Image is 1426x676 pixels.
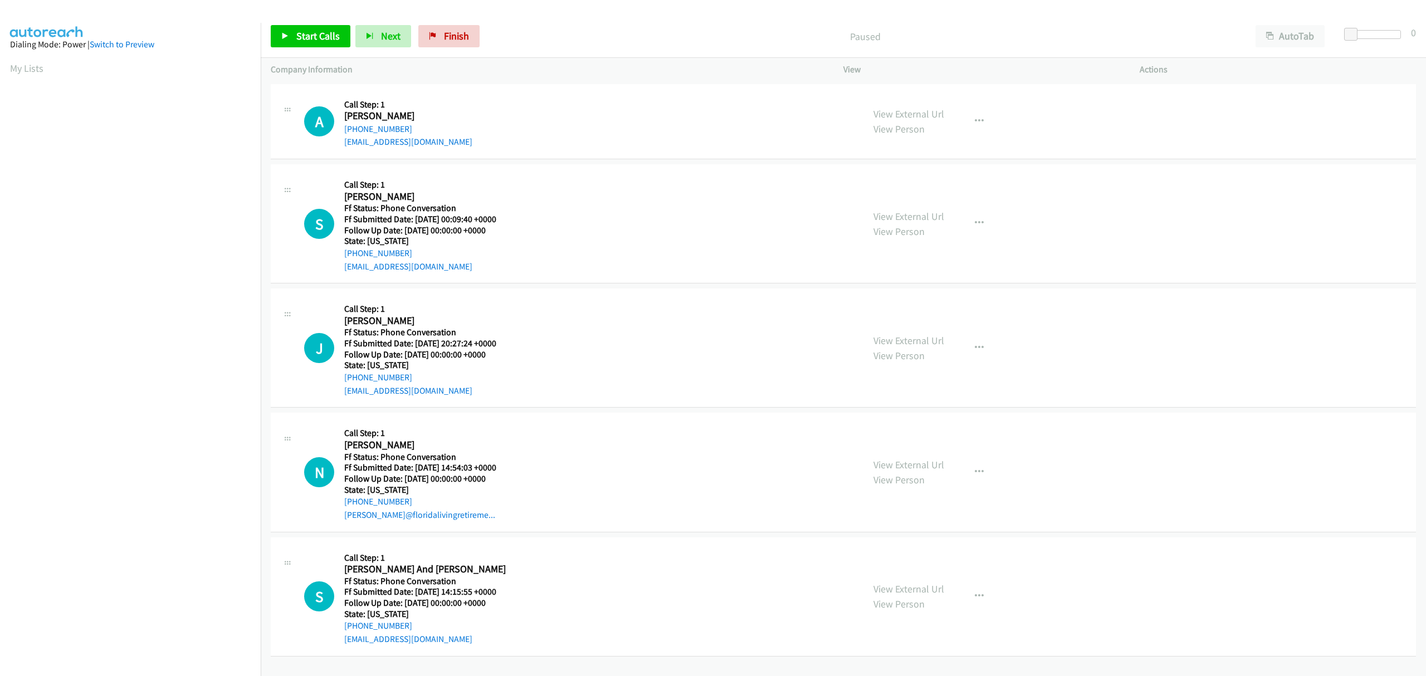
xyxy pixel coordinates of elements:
[355,25,411,47] button: Next
[304,209,334,239] h1: S
[344,214,510,225] h5: Ff Submitted Date: [DATE] 00:09:40 +0000
[344,634,472,644] a: [EMAIL_ADDRESS][DOMAIN_NAME]
[344,225,510,236] h5: Follow Up Date: [DATE] 00:00:00 +0000
[843,63,1120,76] p: View
[1256,25,1325,47] button: AutoTab
[344,110,510,123] h2: [PERSON_NAME]
[873,107,944,120] a: View External Url
[444,30,469,42] span: Finish
[873,458,944,471] a: View External Url
[344,609,510,620] h5: State: [US_STATE]
[344,484,510,496] h5: State: [US_STATE]
[304,457,334,487] div: The call is yet to be attempted
[271,63,823,76] p: Company Information
[344,552,510,564] h5: Call Step: 1
[344,179,510,190] h5: Call Step: 1
[344,248,412,258] a: [PHONE_NUMBER]
[304,333,334,363] h1: J
[304,106,334,136] div: The call is yet to be attempted
[1140,63,1416,76] p: Actions
[344,428,510,439] h5: Call Step: 1
[304,457,334,487] h1: N
[1350,30,1401,39] div: Delay between calls (in seconds)
[495,29,1235,44] p: Paused
[873,473,925,486] a: View Person
[344,473,510,484] h5: Follow Up Date: [DATE] 00:00:00 +0000
[304,333,334,363] div: The call is yet to be attempted
[344,510,495,520] a: [PERSON_NAME]@floridalivingretireme...
[344,385,472,396] a: [EMAIL_ADDRESS][DOMAIN_NAME]
[344,462,510,473] h5: Ff Submitted Date: [DATE] 14:54:03 +0000
[381,30,401,42] span: Next
[344,261,472,272] a: [EMAIL_ADDRESS][DOMAIN_NAME]
[304,209,334,239] div: The call is yet to be attempted
[344,620,412,631] a: [PHONE_NUMBER]
[304,581,334,611] h1: S
[344,439,510,452] h2: [PERSON_NAME]
[873,597,925,610] a: View Person
[873,123,925,135] a: View Person
[873,334,944,347] a: View External Url
[1411,25,1416,40] div: 0
[304,581,334,611] div: The call is yet to be attempted
[10,86,261,615] iframe: Dialpad
[344,452,510,463] h5: Ff Status: Phone Conversation
[344,136,472,147] a: [EMAIL_ADDRESS][DOMAIN_NAME]
[344,496,412,507] a: [PHONE_NUMBER]
[873,225,925,238] a: View Person
[344,576,510,587] h5: Ff Status: Phone Conversation
[344,349,510,360] h5: Follow Up Date: [DATE] 00:00:00 +0000
[873,349,925,362] a: View Person
[90,39,154,50] a: Switch to Preview
[418,25,480,47] a: Finish
[344,315,510,327] h2: [PERSON_NAME]
[10,38,251,51] div: Dialing Mode: Power |
[873,210,944,223] a: View External Url
[344,99,510,110] h5: Call Step: 1
[344,303,510,315] h5: Call Step: 1
[344,236,510,247] h5: State: [US_STATE]
[344,124,412,134] a: [PHONE_NUMBER]
[873,582,944,595] a: View External Url
[10,62,43,75] a: My Lists
[344,203,510,214] h5: Ff Status: Phone Conversation
[271,25,350,47] a: Start Calls
[344,597,510,609] h5: Follow Up Date: [DATE] 00:00:00 +0000
[344,563,510,576] h2: [PERSON_NAME] And [PERSON_NAME]
[344,372,412,383] a: [PHONE_NUMBER]
[344,190,510,203] h2: [PERSON_NAME]
[296,30,340,42] span: Start Calls
[344,586,510,597] h5: Ff Submitted Date: [DATE] 14:15:55 +0000
[344,327,510,338] h5: Ff Status: Phone Conversation
[344,338,510,349] h5: Ff Submitted Date: [DATE] 20:27:24 +0000
[344,360,510,371] h5: State: [US_STATE]
[304,106,334,136] h1: A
